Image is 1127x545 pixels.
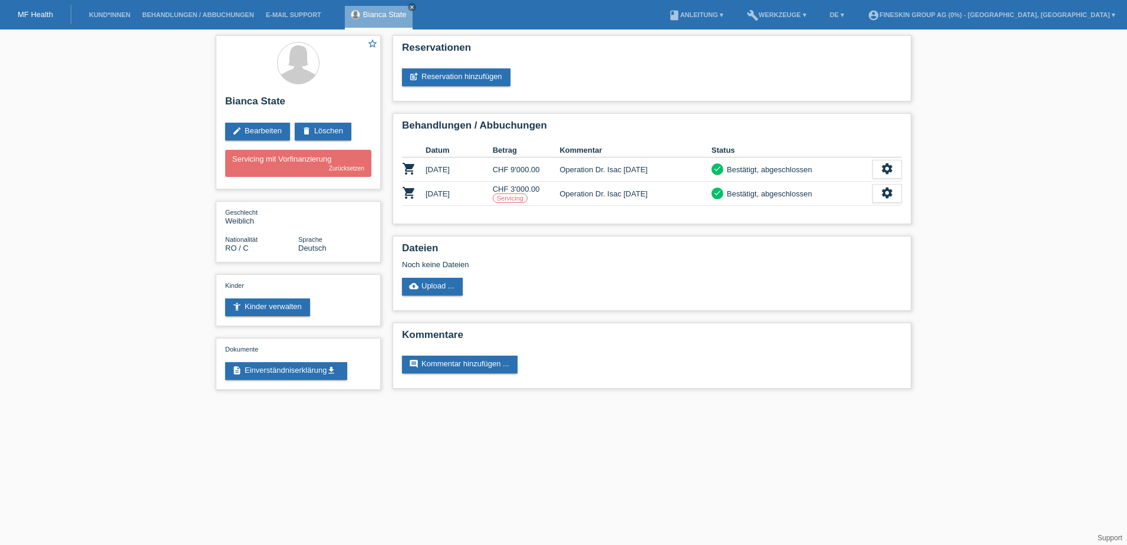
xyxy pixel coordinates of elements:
td: CHF 9'000.00 [493,157,560,182]
td: [DATE] [426,157,493,182]
div: Servicing mit Vorfinanzierung [225,150,371,177]
a: post_addReservation hinzufügen [402,68,510,86]
a: descriptionEinverständniserklärungget_app [225,362,347,380]
a: accessibility_newKinder verwalten [225,298,310,316]
i: close [409,4,415,10]
i: cloud_upload [409,281,418,291]
i: check [713,165,721,173]
i: settings [881,186,894,199]
a: MF Health [18,10,53,19]
div: Noch keine Dateien [402,260,762,269]
i: accessibility_new [232,302,242,311]
a: Behandlungen / Abbuchungen [136,11,260,18]
div: Bestätigt, abgeschlossen [723,188,812,200]
h2: Kommentare [402,329,902,347]
a: commentKommentar hinzufügen ... [402,356,518,373]
i: comment [409,359,418,369]
i: POSP00026149 [402,186,416,200]
a: account_circleFineSkin Group AG (0%) - [GEOGRAPHIC_DATA], [GEOGRAPHIC_DATA] ▾ [862,11,1121,18]
i: POSP00026148 [402,162,416,176]
a: cloud_uploadUpload ... [402,278,463,296]
i: post_add [409,72,418,81]
span: Deutsch [298,244,327,252]
td: Operation Dr. Isac [DATE] [559,157,711,182]
a: buildWerkzeuge ▾ [741,11,812,18]
label: Servicing [493,193,528,203]
span: Nationalität [225,236,258,243]
a: close [408,3,416,11]
i: book [668,9,680,21]
h2: Behandlungen / Abbuchungen [402,120,902,137]
a: editBearbeiten [225,123,290,140]
h2: Dateien [402,242,902,260]
th: Betrag [493,143,560,157]
a: bookAnleitung ▾ [663,11,729,18]
i: check [713,189,721,197]
span: Sprache [298,236,322,243]
td: CHF 3'000.00 [493,182,560,206]
a: E-Mail Support [260,11,327,18]
td: [DATE] [426,182,493,206]
a: deleteLöschen [295,123,351,140]
a: star_border [367,38,378,51]
th: Kommentar [559,143,711,157]
a: DE ▾ [824,11,850,18]
h2: Reservationen [402,42,902,60]
i: star_border [367,38,378,49]
span: Dokumente [225,346,258,353]
i: get_app [327,366,336,375]
a: Zurücksetzen [329,165,364,172]
i: account_circle [868,9,879,21]
a: Support [1098,534,1122,542]
h2: Bianca State [225,96,371,113]
a: Kund*innen [83,11,136,18]
span: Rumänien / C / 01.12.2011 [225,244,249,252]
div: Bestätigt, abgeschlossen [723,163,812,176]
td: Operation Dr. Isac [DATE] [559,182,711,206]
span: Kinder [225,282,244,289]
i: delete [302,126,311,136]
i: settings [881,162,894,175]
a: Bianca State [363,10,407,19]
th: Datum [426,143,493,157]
th: Status [711,143,872,157]
i: edit [232,126,242,136]
i: build [747,9,759,21]
i: description [232,366,242,375]
div: Weiblich [225,208,298,225]
span: Geschlecht [225,209,258,216]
